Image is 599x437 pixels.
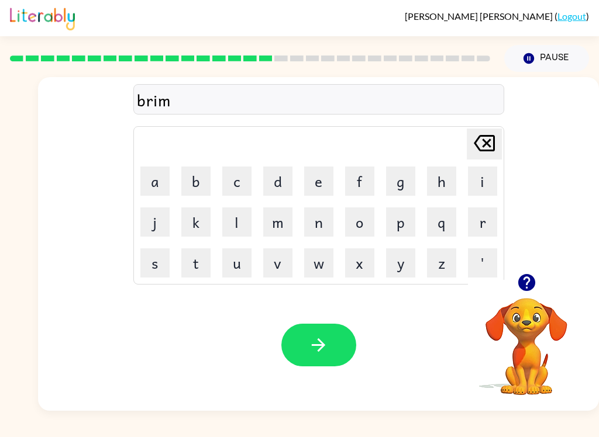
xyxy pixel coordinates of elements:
button: g [386,167,415,196]
button: n [304,207,333,237]
button: c [222,167,252,196]
button: h [427,167,456,196]
button: z [427,248,456,278]
button: e [304,167,333,196]
button: a [140,167,170,196]
span: [PERSON_NAME] [PERSON_NAME] [405,11,555,22]
div: brim [137,88,501,112]
button: r [468,207,497,237]
button: x [345,248,374,278]
button: l [222,207,252,237]
button: u [222,248,252,278]
button: d [263,167,292,196]
button: p [386,207,415,237]
button: y [386,248,415,278]
button: b [181,167,211,196]
button: k [181,207,211,237]
video: Your browser must support playing .mp4 files to use Literably. Please try using another browser. [468,280,585,397]
button: v [263,248,292,278]
div: ( ) [405,11,589,22]
img: Literably [10,5,75,30]
button: Pause [504,45,589,72]
button: f [345,167,374,196]
button: m [263,207,292,237]
button: j [140,207,170,237]
button: q [427,207,456,237]
button: w [304,248,333,278]
a: Logout [557,11,586,22]
button: t [181,248,211,278]
button: o [345,207,374,237]
button: ' [468,248,497,278]
button: s [140,248,170,278]
button: i [468,167,497,196]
